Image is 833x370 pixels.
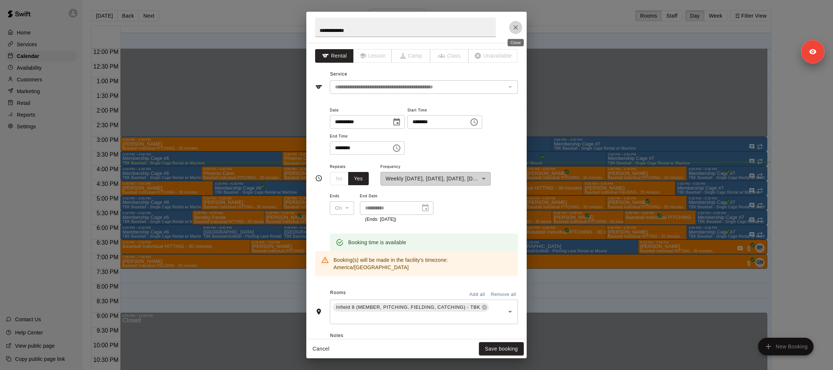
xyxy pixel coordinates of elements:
button: Save booking [479,342,524,356]
span: Service [330,72,347,77]
span: End Date [360,191,433,201]
span: The type of an existing booking cannot be changed [430,49,469,63]
svg: Timing [315,175,322,182]
p: (Ends: [DATE]) [365,216,428,223]
button: Choose time, selected time is 4:00 PM [389,141,404,155]
span: Infield 8 (MEMBER, PITCHING, FIELDING, CATCHING) - TBK [333,304,483,311]
span: The type of an existing booking cannot be changed [469,49,518,63]
span: Frequency [381,162,491,172]
span: The type of an existing booking cannot be changed [354,49,392,63]
div: Close [508,39,524,46]
button: Yes [348,172,369,186]
button: Add all [465,289,489,300]
span: Notes [330,330,518,342]
button: Choose time, selected time is 3:30 PM [467,115,482,129]
button: Remove all [489,289,518,300]
button: Open [505,307,515,317]
div: Booking time is available [348,236,406,249]
div: Booking(s) will be made in the facility's timezone: America/[GEOGRAPHIC_DATA] [333,253,512,274]
button: Close [509,21,522,34]
span: Repeats [330,162,375,172]
span: Ends [330,191,354,201]
svg: Service [315,83,322,91]
span: Date [330,106,405,116]
svg: Rooms [315,308,322,315]
div: Infield 8 (MEMBER, PITCHING, FIELDING, CATCHING) - TBK [333,303,489,312]
div: outlined button group [330,172,369,186]
span: The type of an existing booking cannot be changed [392,49,430,63]
button: Cancel [309,342,333,356]
button: Choose date, selected date is Oct 9, 2025 [389,115,404,129]
button: Rental [315,49,354,63]
div: The service of an existing booking cannot be changed [330,80,518,94]
span: End Time [330,132,405,142]
span: Start Time [407,106,482,116]
span: Rooms [330,290,346,295]
div: On [330,201,354,215]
